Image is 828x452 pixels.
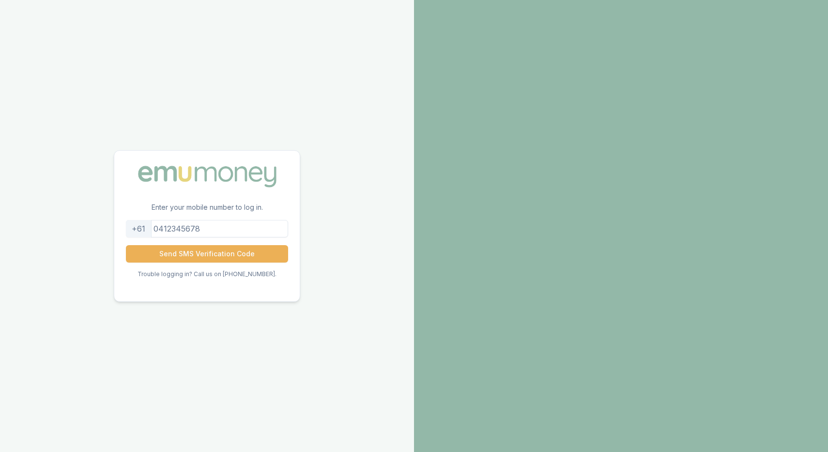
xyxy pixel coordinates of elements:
img: Emu Money [135,162,280,190]
p: Trouble logging in? Call us on [PHONE_NUMBER]. [138,270,276,278]
button: Send SMS Verification Code [126,245,288,263]
div: +61 [126,220,152,237]
input: 0412345678 [126,220,288,237]
p: Enter your mobile number to log in. [114,203,300,220]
